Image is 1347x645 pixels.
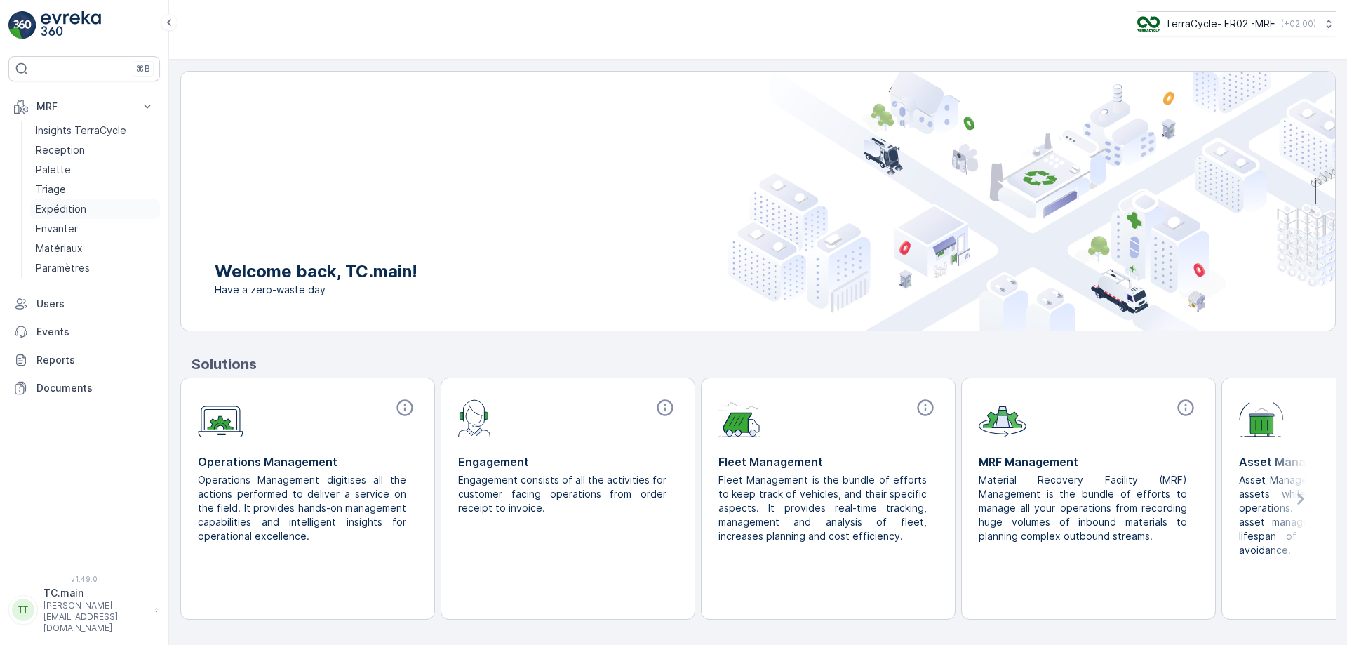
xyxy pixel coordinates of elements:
p: MRF [36,100,132,114]
p: ( +02:00 ) [1281,18,1316,29]
p: Paramètres [36,261,90,275]
a: Paramètres [30,258,160,278]
p: Triage [36,182,66,197]
p: Events [36,325,154,339]
a: Expédition [30,199,160,219]
p: Engagement [458,453,678,470]
a: Envanter [30,219,160,239]
p: Fleet Management [718,453,938,470]
p: Fleet Management is the bundle of efforts to keep track of vehicles, and their specific aspects. ... [718,473,927,543]
img: module-icon [979,398,1026,437]
p: Insights TerraCycle [36,124,126,138]
div: TT [12,599,34,621]
span: Have a zero-waste day [215,283,417,297]
p: TC.main [43,586,147,600]
p: Reports [36,353,154,367]
a: Reception [30,140,160,160]
a: Documents [8,374,160,402]
button: TTTC.main[PERSON_NAME][EMAIL_ADDRESS][DOMAIN_NAME] [8,586,160,634]
p: Operations Management [198,453,417,470]
p: Solutions [192,354,1336,375]
p: TerraCycle- FR02 -MRF [1165,17,1275,31]
p: Operations Management digitises all the actions performed to deliver a service on the field. It p... [198,473,406,543]
img: module-icon [718,398,761,437]
img: module-icon [1239,398,1284,437]
p: Palette [36,163,71,177]
img: logo [8,11,36,39]
p: Material Recovery Facility (MRF) Management is the bundle of efforts to manage all your operation... [979,473,1187,543]
p: Engagement consists of all the activities for customer facing operations from order receipt to in... [458,473,666,515]
a: Events [8,318,160,346]
img: module-icon [198,398,243,438]
a: Matériaux [30,239,160,258]
p: Expédition [36,202,86,216]
a: Users [8,290,160,318]
button: TerraCycle- FR02 -MRF(+02:00) [1137,11,1336,36]
a: Reports [8,346,160,374]
p: Welcome back, TC.main! [215,260,417,283]
p: Matériaux [36,241,83,255]
button: MRF [8,93,160,121]
p: Envanter [36,222,78,236]
p: [PERSON_NAME][EMAIL_ADDRESS][DOMAIN_NAME] [43,600,147,634]
img: module-icon [458,398,491,437]
p: MRF Management [979,453,1198,470]
a: Insights TerraCycle [30,121,160,140]
p: ⌘B [136,63,150,74]
img: logo_light-DOdMpM7g.png [41,11,101,39]
p: Documents [36,381,154,395]
p: Users [36,297,154,311]
p: Reception [36,143,85,157]
img: city illustration [728,72,1335,331]
a: Palette [30,160,160,180]
a: Triage [30,180,160,199]
img: terracycle.png [1137,16,1160,32]
span: v 1.49.0 [8,575,160,583]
